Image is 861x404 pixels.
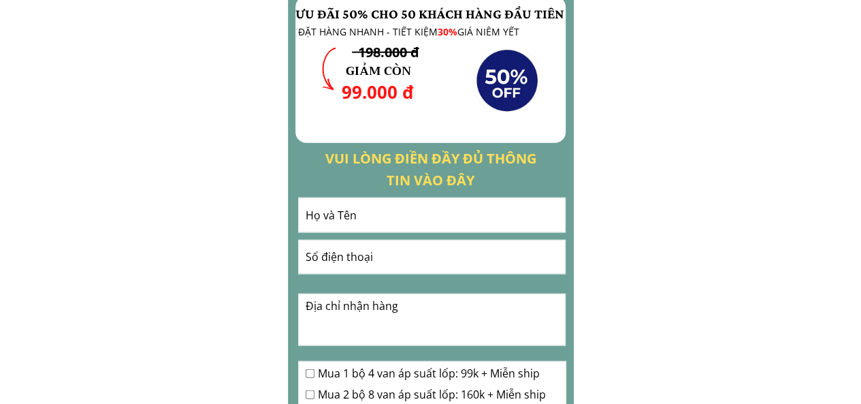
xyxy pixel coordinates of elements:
h3: GIẢM CÒN [346,61,482,81]
input: Số điện thoại [302,240,562,273]
div: ƯU ĐÃI 50% CHO 50 KHÁCH HÀNG ĐẦU TIÊN [295,3,615,25]
span: Mua 1 bộ 4 van áp suất lốp: 99k + Miễn ship [318,365,546,383]
div: ĐẶT HÀNG NHANH - TIẾT KIỆM GIÁ NIÊM YẾT [298,25,570,40]
div: 198.000 đ [358,42,630,63]
div: 99.000 đ [342,78,614,107]
div: VUI LÒNG ĐIỀN ĐẦY ĐỦ THÔNG TIN VÀO ĐÂY [313,148,548,191]
span: Mua 2 bộ 8 van áp suất lốp: 160k + Miễn ship [318,386,546,404]
span: 30% [438,25,457,38]
input: Họ và Tên [302,198,562,232]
